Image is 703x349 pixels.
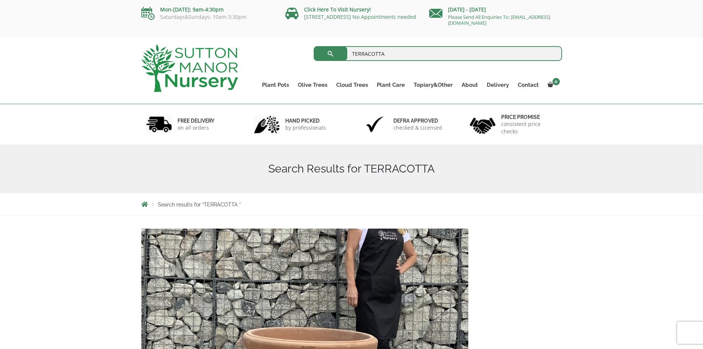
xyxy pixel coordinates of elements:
[304,6,371,13] a: Click Here To Visit Nursery!
[362,115,388,134] img: 3.jpg
[448,14,550,26] a: Please Send All Enquiries To: [EMAIL_ADDRESS][DOMAIN_NAME]
[141,201,562,207] nav: Breadcrumbs
[457,80,482,90] a: About
[141,162,562,175] h1: Search Results for TERRACOTTA
[141,14,274,20] p: Saturdays&Sundays: 10am-3:30pm
[178,117,214,124] h6: FREE DELIVERY
[285,124,326,131] p: by professionals
[552,78,560,85] span: 0
[141,304,468,311] a: Terracotta Tuscan Pot Rolled Rim 65 (Handmade)
[141,5,274,14] p: Mon-[DATE]: 9am-4:30pm
[254,115,280,134] img: 2.jpg
[393,117,442,124] h6: Defra approved
[258,80,293,90] a: Plant Pots
[178,124,214,131] p: on all orders
[293,80,332,90] a: Olive Trees
[429,5,562,14] p: [DATE] - [DATE]
[332,80,372,90] a: Cloud Trees
[146,115,172,134] img: 1.jpg
[543,80,562,90] a: 0
[470,113,496,136] img: 4.jpg
[409,80,457,90] a: Topiary&Other
[158,202,241,208] span: Search results for “TERRACOTTA ”
[501,120,557,135] p: consistent price checks
[141,44,238,92] img: logo
[513,80,543,90] a: Contact
[372,80,409,90] a: Plant Care
[304,13,416,20] a: [STREET_ADDRESS] No Appointments needed
[393,124,442,131] p: checked & Licensed
[285,117,326,124] h6: hand picked
[482,80,513,90] a: Delivery
[501,114,557,120] h6: Price promise
[314,46,562,61] input: Search...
